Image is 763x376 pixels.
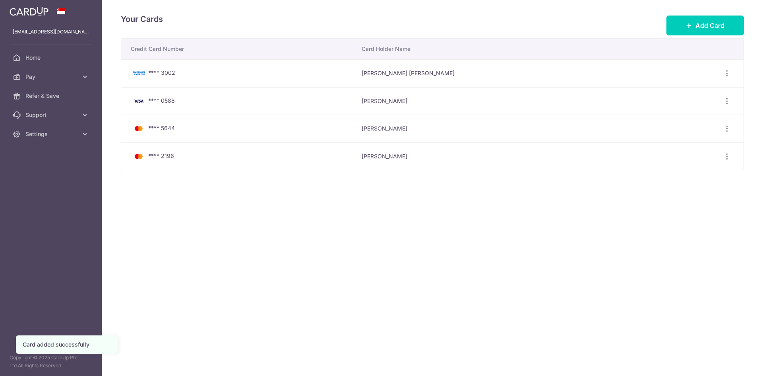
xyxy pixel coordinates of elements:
span: Add Card [695,21,724,30]
th: Credit Card Number [121,39,355,59]
td: [PERSON_NAME] [355,115,713,142]
h4: Your Cards [121,13,163,25]
span: Settings [25,130,78,138]
span: Home [25,54,78,62]
td: [PERSON_NAME] [355,142,713,170]
p: [EMAIL_ADDRESS][DOMAIN_NAME] [13,28,89,36]
span: Support [25,111,78,119]
span: Refer & Save [25,92,78,100]
iframe: Opens a widget where you can find more information [712,352,755,372]
img: Bank Card [131,96,147,106]
div: Card added successfully [23,341,111,349]
th: Card Holder Name [355,39,713,59]
button: Add Card [666,16,744,35]
td: [PERSON_NAME] [PERSON_NAME] [355,59,713,87]
img: CardUp [10,6,48,16]
td: [PERSON_NAME] [355,87,713,115]
img: Bank Card [131,68,147,78]
img: Bank Card [131,152,147,161]
span: Pay [25,73,78,81]
img: Bank Card [131,124,147,133]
